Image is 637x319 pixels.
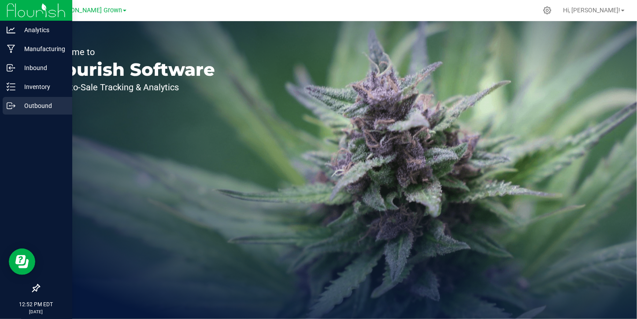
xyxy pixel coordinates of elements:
[48,83,215,92] p: Seed-to-Sale Tracking & Analytics
[7,101,15,110] inline-svg: Outbound
[15,100,68,111] p: Outbound
[15,82,68,92] p: Inventory
[4,308,68,315] p: [DATE]
[7,26,15,34] inline-svg: Analytics
[48,48,215,56] p: Welcome to
[15,25,68,35] p: Analytics
[563,7,620,14] span: Hi, [PERSON_NAME]!
[15,63,68,73] p: Inbound
[53,7,122,14] span: [PERSON_NAME] Grown
[48,61,215,78] p: Flourish Software
[542,6,553,15] div: Manage settings
[7,63,15,72] inline-svg: Inbound
[15,44,68,54] p: Manufacturing
[9,249,35,275] iframe: Resource center
[7,45,15,53] inline-svg: Manufacturing
[7,82,15,91] inline-svg: Inventory
[4,300,68,308] p: 12:52 PM EDT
